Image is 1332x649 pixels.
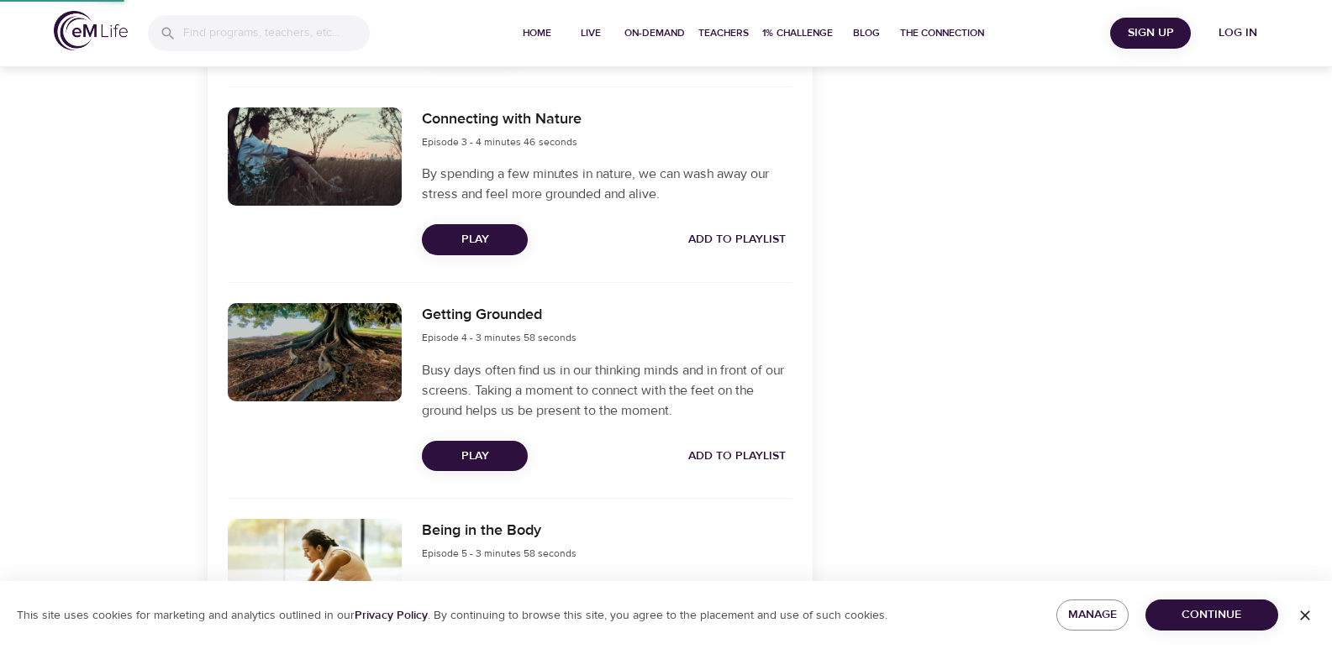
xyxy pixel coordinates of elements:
[682,224,792,255] button: Add to Playlist
[571,24,611,42] span: Live
[1110,18,1191,49] button: Sign Up
[682,441,792,472] button: Add to Playlist
[355,608,428,623] a: Privacy Policy
[624,24,685,42] span: On-Demand
[422,303,576,327] h6: Getting Grounded
[183,15,370,51] input: Find programs, teachers, etc...
[435,446,514,467] span: Play
[1056,599,1129,631] button: Manage
[54,11,128,50] img: logo
[688,446,786,467] span: Add to Playlist
[422,107,582,132] h6: Connecting with Nature
[698,24,749,42] span: Teachers
[422,164,792,204] p: By spending a few minutes in nature, we can wash away our stress and feel more grounded and alive.
[1117,23,1184,44] span: Sign Up
[1159,605,1265,625] span: Continue
[422,547,576,560] span: Episode 5 - 3 minutes 58 seconds
[1070,605,1115,625] span: Manage
[422,331,576,344] span: Episode 4 - 3 minutes 58 seconds
[422,135,577,149] span: Episode 3 - 4 minutes 46 seconds
[422,519,576,543] h6: Being in the Body
[1204,23,1271,44] span: Log in
[435,229,514,250] span: Play
[517,24,557,42] span: Home
[688,229,786,250] span: Add to Playlist
[1145,599,1278,631] button: Continue
[762,24,833,42] span: 1% Challenge
[422,224,528,255] button: Play
[422,360,792,421] p: Busy days often find us in our thinking minds and in front of our screens. Taking a moment to con...
[846,24,887,42] span: Blog
[1198,18,1278,49] button: Log in
[900,24,984,42] span: The Connection
[422,441,528,472] button: Play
